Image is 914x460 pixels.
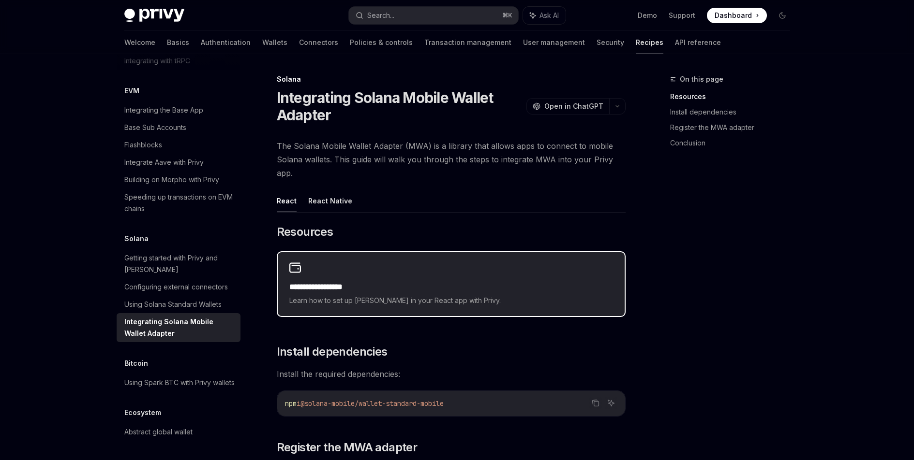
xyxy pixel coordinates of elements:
button: Copy the contents from the code block [589,397,602,409]
button: Toggle dark mode [775,8,790,23]
span: Register the MWA adapter [277,440,418,455]
div: Configuring external connectors [124,281,228,293]
span: i [297,399,300,408]
a: **** **** **** ***Learn how to set up [PERSON_NAME] in your React app with Privy. [278,252,625,316]
div: Solana [277,74,626,84]
button: Open in ChatGPT [526,98,609,115]
a: Demo [638,11,657,20]
a: Authentication [201,31,251,54]
div: Speeding up transactions on EVM chains [124,191,235,215]
span: Dashboard [715,11,752,20]
div: Using Solana Standard Wallets [124,299,222,310]
button: React Native [308,189,352,212]
h1: Integrating Solana Mobile Wallet Adapter [277,89,523,124]
span: Install the required dependencies: [277,367,626,381]
span: Learn how to set up [PERSON_NAME] in your React app with Privy. [289,295,613,306]
button: Ask AI [523,7,566,24]
button: Search...⌘K [349,7,518,24]
a: Resources [670,89,798,104]
a: Connectors [299,31,338,54]
a: Welcome [124,31,155,54]
a: Recipes [636,31,663,54]
span: The Solana Mobile Wallet Adapter (MWA) is a library that allows apps to connect to mobile Solana ... [277,139,626,180]
a: Support [669,11,695,20]
a: Security [597,31,624,54]
a: Transaction management [424,31,511,54]
a: Using Spark BTC with Privy wallets [117,374,240,391]
span: @solana-mobile/wallet-standard-mobile [300,399,444,408]
span: npm [285,399,297,408]
a: Dashboard [707,8,767,23]
button: Ask AI [605,397,617,409]
div: Abstract global wallet [124,426,193,438]
a: Abstract global wallet [117,423,240,441]
a: Integrating Solana Mobile Wallet Adapter [117,313,240,342]
a: Speeding up transactions on EVM chains [117,188,240,217]
span: Open in ChatGPT [544,101,603,111]
a: Register the MWA adapter [670,120,798,135]
a: Install dependencies [670,104,798,120]
span: Resources [277,224,333,240]
a: Flashblocks [117,136,240,154]
h5: Bitcoin [124,358,148,369]
a: Integrate Aave with Privy [117,154,240,171]
div: Getting started with Privy and [PERSON_NAME] [124,252,235,275]
img: dark logo [124,9,184,22]
span: Ask AI [539,11,559,20]
span: On this page [680,73,723,85]
a: Conclusion [670,135,798,151]
div: Base Sub Accounts [124,122,186,133]
h5: EVM [124,85,139,97]
button: React [277,189,297,212]
div: Integrating Solana Mobile Wallet Adapter [124,316,235,339]
h5: Ecosystem [124,407,161,418]
a: Wallets [262,31,287,54]
a: Getting started with Privy and [PERSON_NAME] [117,249,240,278]
span: ⌘ K [502,12,512,19]
a: Building on Morpho with Privy [117,171,240,188]
a: Using Solana Standard Wallets [117,296,240,313]
h5: Solana [124,233,149,244]
a: Policies & controls [350,31,413,54]
div: Flashblocks [124,139,162,151]
div: Integrate Aave with Privy [124,157,204,168]
div: Search... [367,10,394,21]
div: Using Spark BTC with Privy wallets [124,377,235,388]
div: Building on Morpho with Privy [124,174,219,186]
span: Install dependencies [277,344,388,359]
a: User management [523,31,585,54]
a: Basics [167,31,189,54]
a: Configuring external connectors [117,278,240,296]
div: Integrating the Base App [124,104,203,116]
a: Base Sub Accounts [117,119,240,136]
a: Integrating the Base App [117,101,240,119]
a: API reference [675,31,721,54]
